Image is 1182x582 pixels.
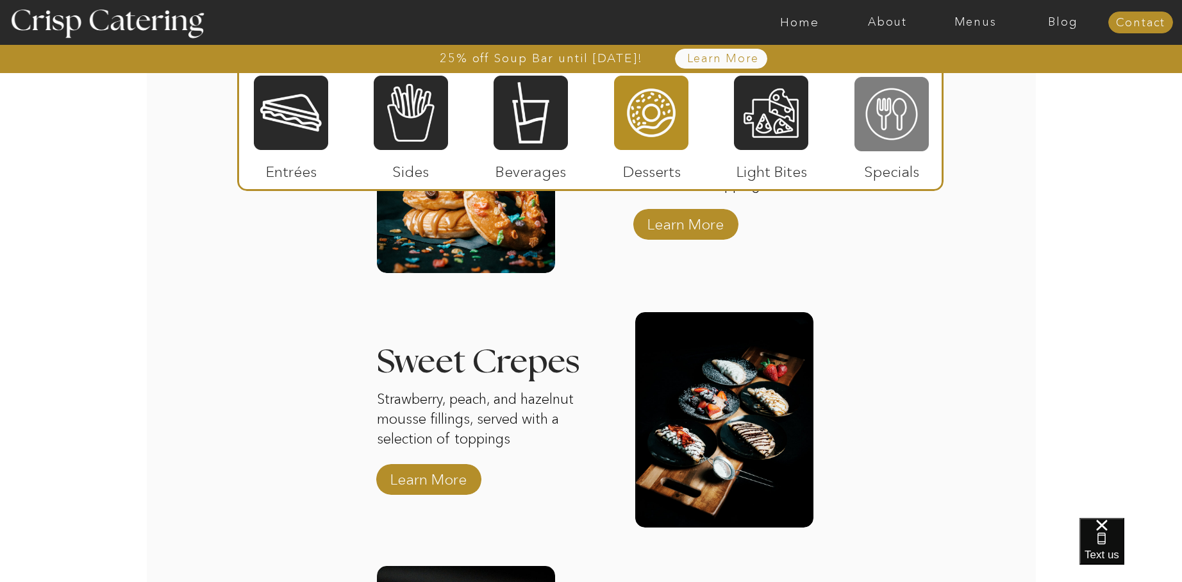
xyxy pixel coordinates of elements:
[657,53,788,65] a: Learn More
[249,150,334,187] p: Entrées
[1079,518,1182,582] iframe: podium webchat widget bubble
[756,16,844,29] a: Home
[377,390,587,451] p: Strawberry, peach, and hazelnut mousse fillings, served with a selection of toppings
[931,16,1019,29] a: Menus
[368,150,453,187] p: Sides
[844,16,931,29] a: About
[609,150,694,187] p: Desserts
[1108,17,1173,29] a: Contact
[394,52,689,65] a: 25% off Soup Bar until [DATE]!
[488,150,573,187] p: Beverages
[1019,16,1107,29] a: Blog
[386,458,471,495] a: Learn More
[377,345,613,379] h3: Sweet Crepes
[849,150,934,187] p: Specials
[729,150,814,187] p: Light Bites
[643,203,728,240] a: Learn More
